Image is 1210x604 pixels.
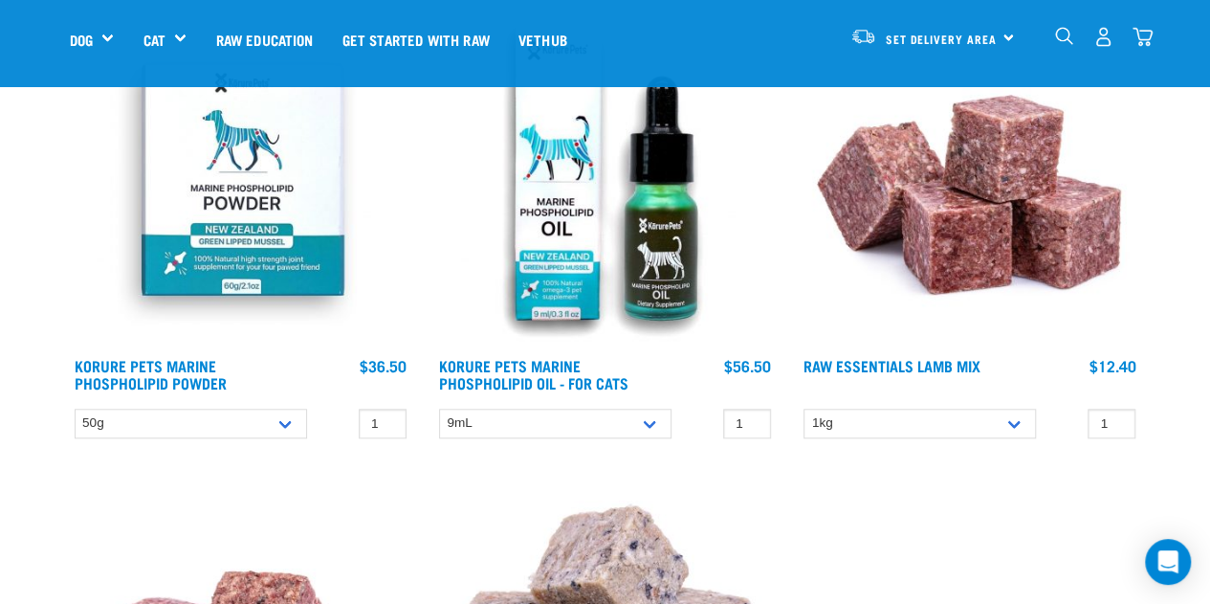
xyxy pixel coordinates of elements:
[1055,27,1073,45] img: home-icon-1@2x.png
[886,35,997,42] span: Set Delivery Area
[328,1,504,78] a: Get started with Raw
[1133,27,1153,47] img: home-icon@2x.png
[434,6,776,347] img: Cat MP Oilsmaller 1024x1024
[70,29,93,51] a: Dog
[803,361,980,369] a: Raw Essentials Lamb Mix
[70,6,411,347] img: POWDER01 65ae0065 919d 4332 9357 5d1113de9ef1 1024x1024
[799,6,1140,347] img: ?1041 RE Lamb Mix 01
[724,357,771,374] div: $56.50
[359,409,407,438] input: 1
[143,29,165,51] a: Cat
[850,28,876,45] img: van-moving.png
[723,409,771,438] input: 1
[1089,357,1135,374] div: $12.40
[360,357,407,374] div: $36.50
[1088,409,1135,438] input: 1
[75,361,227,387] a: Korure Pets Marine Phospholipid Powder
[439,361,628,387] a: Korure Pets Marine Phospholipid Oil - for Cats
[1093,27,1113,47] img: user.png
[504,1,582,78] a: Vethub
[201,1,327,78] a: Raw Education
[1145,539,1191,585] div: Open Intercom Messenger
